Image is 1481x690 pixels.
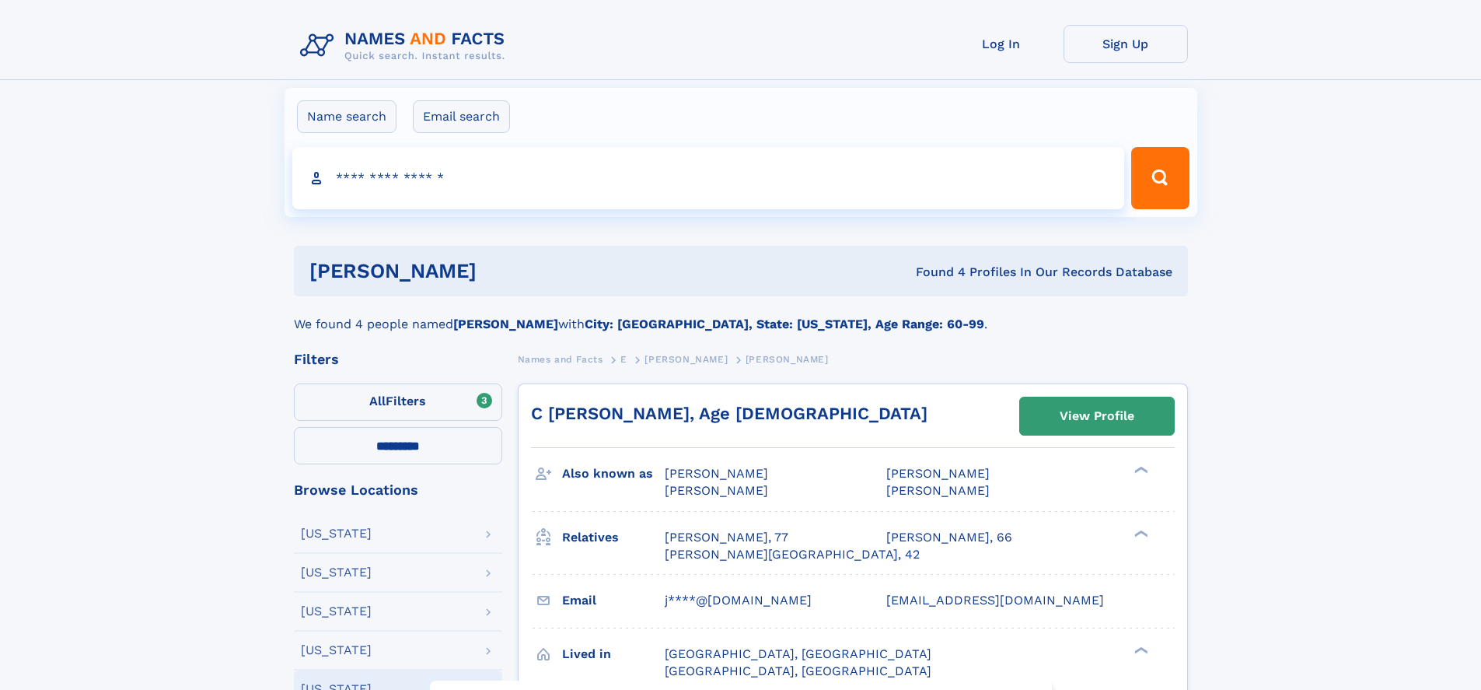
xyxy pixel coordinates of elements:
[562,524,665,551] h3: Relatives
[665,529,788,546] a: [PERSON_NAME], 77
[644,354,728,365] span: [PERSON_NAME]
[294,483,502,497] div: Browse Locations
[297,100,396,133] label: Name search
[1064,25,1188,63] a: Sign Up
[294,25,518,67] img: Logo Names and Facts
[939,25,1064,63] a: Log In
[292,147,1125,209] input: search input
[562,461,665,487] h3: Also known as
[301,527,372,540] div: [US_STATE]
[531,404,927,423] a: C [PERSON_NAME], Age [DEMOGRAPHIC_DATA]
[886,483,990,498] span: [PERSON_NAME]
[1020,398,1174,435] a: View Profile
[294,352,502,366] div: Filters
[746,354,829,365] span: [PERSON_NAME]
[886,529,1012,546] a: [PERSON_NAME], 66
[369,394,386,408] span: All
[665,664,931,678] span: [GEOGRAPHIC_DATA], [GEOGRAPHIC_DATA]
[665,466,768,481] span: [PERSON_NAME]
[665,483,768,498] span: [PERSON_NAME]
[644,349,728,369] a: [PERSON_NAME]
[1131,147,1189,209] button: Search Button
[294,296,1188,334] div: We found 4 people named with .
[665,546,920,563] a: [PERSON_NAME][GEOGRAPHIC_DATA], 42
[301,566,372,579] div: [US_STATE]
[886,593,1104,608] span: [EMAIL_ADDRESS][DOMAIN_NAME]
[453,317,558,331] b: [PERSON_NAME]
[585,317,984,331] b: City: [GEOGRAPHIC_DATA], State: [US_STATE], Age Range: 60-99
[1130,465,1149,475] div: ❯
[413,100,510,133] label: Email search
[886,466,990,481] span: [PERSON_NAME]
[620,349,627,369] a: E
[562,587,665,614] h3: Email
[696,264,1172,281] div: Found 4 Profiles In Our Records Database
[301,644,372,657] div: [US_STATE]
[518,349,603,369] a: Names and Facts
[620,354,627,365] span: E
[1130,645,1149,655] div: ❯
[294,384,502,421] label: Filters
[1060,398,1134,434] div: View Profile
[562,641,665,667] h3: Lived in
[309,261,697,281] h1: [PERSON_NAME]
[301,605,372,618] div: [US_STATE]
[1130,528,1149,538] div: ❯
[665,646,931,661] span: [GEOGRAPHIC_DATA], [GEOGRAPHIC_DATA]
